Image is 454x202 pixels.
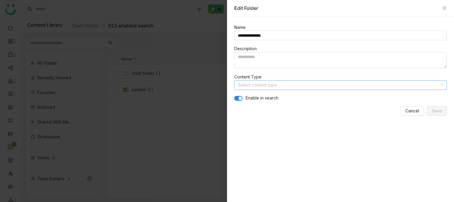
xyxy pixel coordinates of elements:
[234,24,249,31] label: Name
[246,95,278,101] span: Enable in search
[442,6,447,11] button: Close
[234,45,260,52] label: Description
[234,5,439,11] div: Edit Folder
[401,106,424,116] button: Cancel
[234,74,265,80] label: Content Type
[405,108,419,114] span: Cancel
[427,106,447,116] button: Save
